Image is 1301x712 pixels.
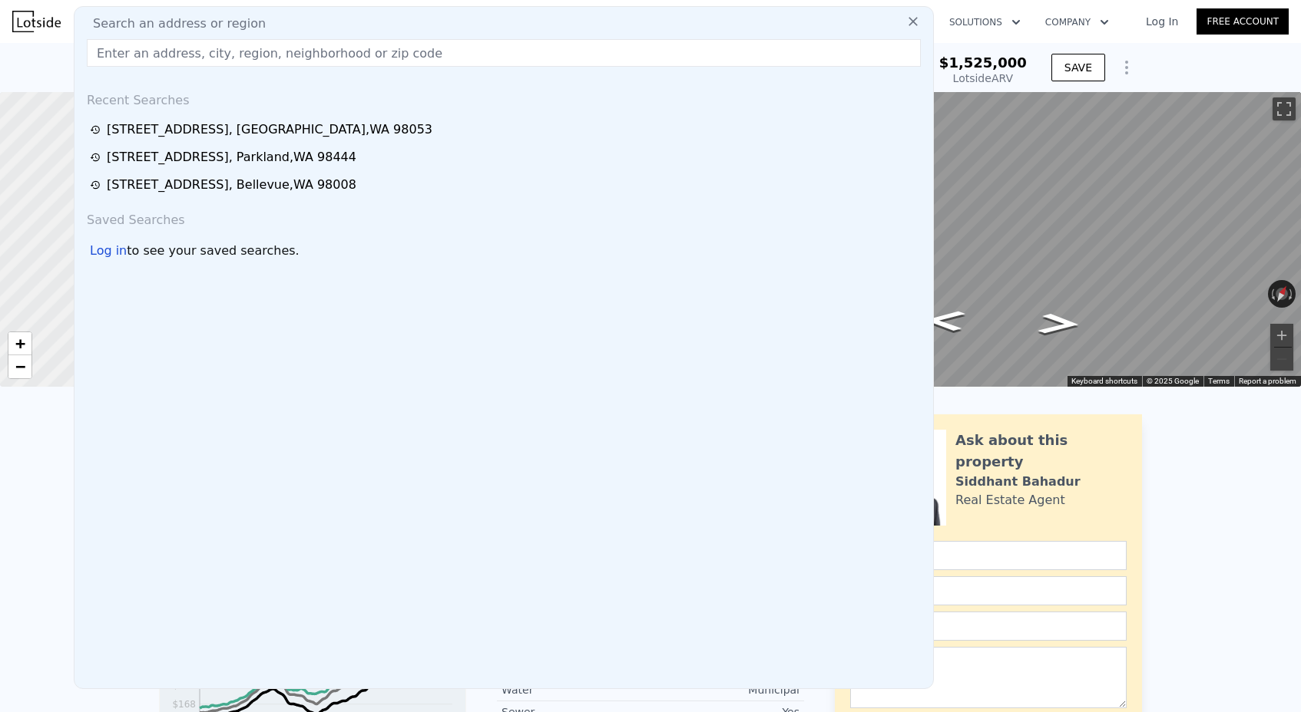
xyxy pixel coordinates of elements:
a: Log In [1127,14,1197,29]
img: Lotside [12,11,61,32]
span: © 2025 Google [1147,377,1199,385]
a: Terms (opens in new tab) [1208,377,1230,385]
div: [STREET_ADDRESS] , Parkland , WA 98444 [107,148,356,166]
button: Show Options [1111,52,1142,83]
div: Lotside ARV [939,71,1027,86]
span: Search an address or region [81,15,266,33]
span: to see your saved searches. [127,242,299,260]
button: Zoom in [1270,324,1293,347]
input: Email [850,576,1127,605]
a: [STREET_ADDRESS], Parkland,WA 98444 [90,148,922,166]
a: Zoom out [8,355,31,378]
div: Siddhant Bahadur [955,473,1081,491]
button: Zoom out [1270,348,1293,371]
path: Go Northeast, NE 50th St [1021,308,1098,340]
input: Phone [850,611,1127,641]
button: Company [1033,8,1121,36]
button: Keyboard shortcuts [1071,376,1137,387]
a: Zoom in [8,332,31,355]
div: Map [703,92,1301,387]
div: Water [502,682,650,697]
a: Free Account [1197,8,1289,35]
button: Solutions [937,8,1033,36]
div: Saved Searches [81,199,927,236]
div: Ask about this property [955,430,1127,473]
span: $1,525,000 [939,54,1027,71]
a: Report a problem [1239,377,1296,385]
div: Municipal [650,682,799,697]
div: Street View [703,92,1301,387]
span: − [15,357,25,376]
span: + [15,334,25,353]
button: Rotate counterclockwise [1268,280,1276,308]
button: Toggle fullscreen view [1273,97,1296,120]
div: Real Estate Agent [955,491,1065,509]
div: [STREET_ADDRESS] , Bellevue , WA 98008 [107,176,356,194]
div: [STREET_ADDRESS] , [GEOGRAPHIC_DATA] , WA 98053 [107,120,432,139]
button: Reset the view [1270,279,1294,309]
div: Log in [90,242,127,260]
a: [STREET_ADDRESS], [GEOGRAPHIC_DATA],WA 98053 [90,120,922,139]
tspan: $233 [172,680,196,691]
a: [STREET_ADDRESS], Bellevue,WA 98008 [90,176,922,194]
input: Name [850,541,1127,570]
tspan: $168 [172,699,196,710]
div: Recent Searches [81,79,927,116]
button: SAVE [1051,54,1105,81]
button: Rotate clockwise [1288,280,1296,308]
path: Go Southwest, NE 50th St [906,305,982,336]
input: Enter an address, city, region, neighborhood or zip code [87,39,921,67]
